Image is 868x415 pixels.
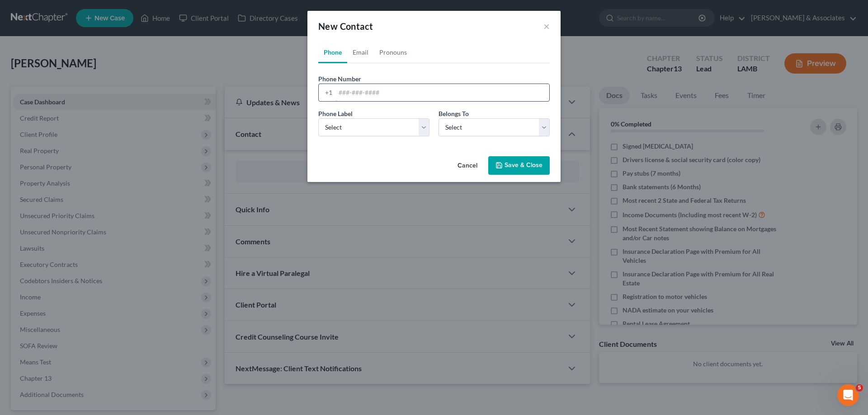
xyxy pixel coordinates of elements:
[450,157,485,175] button: Cancel
[347,42,374,63] a: Email
[374,42,412,63] a: Pronouns
[318,21,373,32] span: New Contact
[488,156,550,175] button: Save & Close
[335,84,549,101] input: ###-###-####
[318,75,361,83] span: Phone Number
[543,21,550,32] button: ×
[318,110,353,117] span: Phone Label
[439,110,469,117] span: Belongs To
[319,84,335,101] div: +1
[837,384,859,406] iframe: Intercom live chat
[318,42,347,63] a: Phone
[856,384,863,392] span: 5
